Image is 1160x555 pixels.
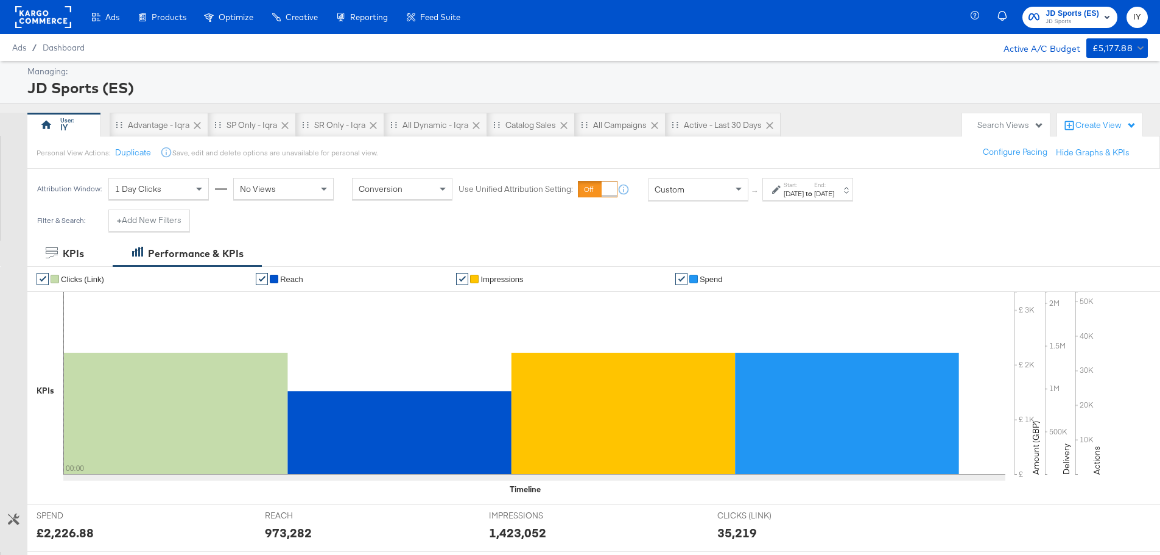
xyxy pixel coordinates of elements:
[60,122,68,133] div: IY
[593,119,647,131] div: All Campaigns
[172,148,378,158] div: Save, edit and delete options are unavailable for personal view.
[814,189,834,199] div: [DATE]
[37,524,94,542] div: £2,226.88
[37,273,49,285] a: ✔
[581,121,588,128] div: Drag to reorder tab
[265,510,356,521] span: REACH
[27,66,1145,77] div: Managing:
[1127,7,1148,28] button: IY
[148,247,244,261] div: Performance & KPIs
[489,510,580,521] span: IMPRESSIONS
[37,148,110,158] div: Personal View Actions:
[115,147,151,158] button: Duplicate
[459,184,573,196] label: Use Unified Attribution Setting:
[115,184,161,195] span: 1 Day Clicks
[804,189,814,198] strong: to
[750,189,761,194] span: ↑
[675,273,687,285] a: ✔
[214,121,221,128] div: Drag to reorder tab
[814,181,834,189] label: End:
[37,216,86,225] div: Filter & Search:
[974,141,1056,163] button: Configure Pacing
[1061,444,1072,475] text: Delivery
[505,119,556,131] div: Catalog Sales
[1131,10,1143,24] span: IY
[61,275,104,284] span: Clicks (Link)
[37,185,102,194] div: Attribution Window:
[480,275,523,284] span: Impressions
[359,184,402,195] span: Conversion
[1056,147,1130,158] button: Hide Graphs & KPIs
[227,119,277,131] div: SP only - Iqra
[350,12,388,22] span: Reporting
[152,12,186,22] span: Products
[402,119,468,131] div: All Dynamic - Iqra
[12,43,26,52] span: Ads
[493,121,500,128] div: Drag to reorder tab
[27,77,1145,98] div: JD Sports (ES)
[1075,119,1136,132] div: Create View
[256,273,268,285] a: ✔
[63,247,84,261] div: KPIs
[105,12,119,22] span: Ads
[510,484,541,495] div: Timeline
[314,119,365,131] div: SR only - Iqra
[116,121,122,128] div: Drag to reorder tab
[117,214,122,226] strong: +
[240,184,276,195] span: No Views
[286,12,318,22] span: Creative
[280,275,303,284] span: Reach
[684,119,762,131] div: Active - Last 30 Days
[977,119,1044,131] div: Search Views
[1046,17,1099,27] span: JD Sports
[1030,421,1041,475] text: Amount (GBP)
[1046,7,1099,20] span: JD Sports (ES)
[26,43,43,52] span: /
[1091,446,1102,475] text: Actions
[219,12,253,22] span: Optimize
[991,38,1080,57] div: Active A/C Budget
[1022,7,1117,28] button: JD Sports (ES)JD Sports
[717,510,809,521] span: CLICKS (LINK)
[784,181,804,189] label: Start:
[489,524,546,542] div: 1,423,052
[784,189,804,199] div: [DATE]
[37,385,54,397] div: KPIs
[390,121,397,128] div: Drag to reorder tab
[43,43,85,52] a: Dashboard
[302,121,309,128] div: Drag to reorder tab
[456,273,468,285] a: ✔
[37,510,128,521] span: SPEND
[717,524,757,542] div: 35,219
[420,12,460,22] span: Feed Suite
[108,210,190,232] button: +Add New Filters
[655,184,684,195] span: Custom
[700,275,723,284] span: Spend
[128,119,189,131] div: Advantage - Iqra
[672,121,678,128] div: Drag to reorder tab
[265,524,312,542] div: 973,282
[1086,38,1148,58] button: £5,177.88
[1092,41,1133,56] div: £5,177.88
